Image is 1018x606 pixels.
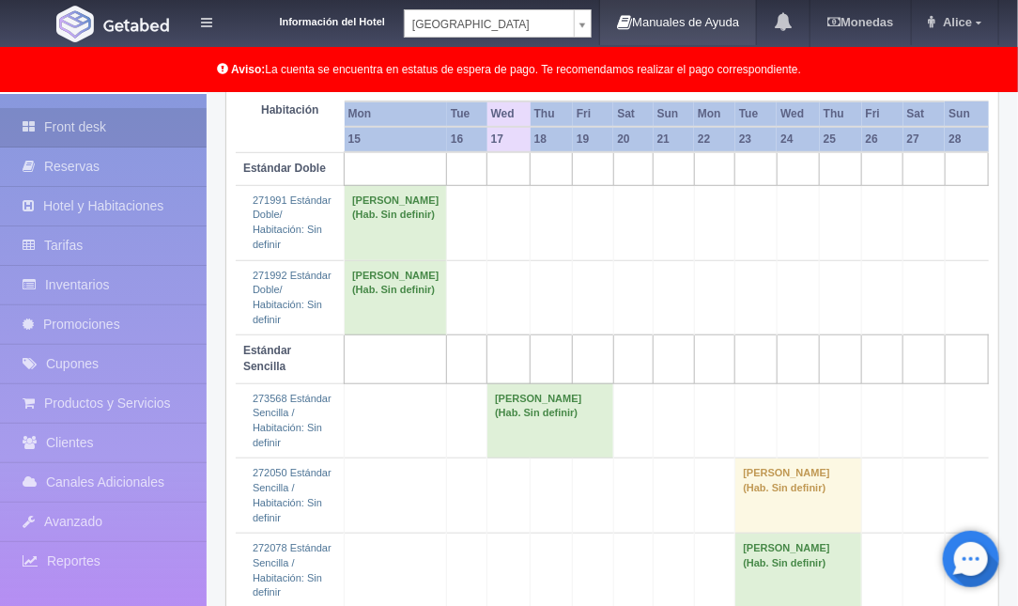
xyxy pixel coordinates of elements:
[103,18,169,32] img: Getabed
[253,542,332,598] a: 272078 Estándar Sencilla /Habitación: Sin definir
[820,101,862,127] th: Thu
[487,127,531,152] th: 17
[613,127,653,152] th: 20
[261,103,318,117] strong: Habitación
[938,15,972,29] span: Alice
[945,101,988,127] th: Sun
[694,127,735,152] th: 22
[573,127,613,152] th: 19
[735,458,862,534] td: [PERSON_NAME] (Hab. Sin definir)
[253,270,332,325] a: 271992 Estándar Doble/Habitación: Sin definir
[487,101,531,127] th: Wed
[862,127,903,152] th: 26
[253,467,332,522] a: 272050 Estándar Sencilla /Habitación: Sin definir
[345,185,447,260] td: [PERSON_NAME] (Hab. Sin definir)
[903,127,946,152] th: 27
[573,101,613,127] th: Fri
[903,101,946,127] th: Sat
[235,9,385,30] dt: Información del Hotel
[253,393,332,448] a: 273568 Estándar Sencilla /Habitación: Sin definir
[487,383,614,458] td: [PERSON_NAME] (Hab. Sin definir)
[777,127,820,152] th: 24
[345,260,447,335] td: [PERSON_NAME] (Hab. Sin definir)
[243,162,326,175] b: Estándar Doble
[531,101,573,127] th: Thu
[613,101,653,127] th: Sat
[945,127,988,152] th: 28
[862,101,903,127] th: Fri
[827,15,893,29] b: Monedas
[820,127,862,152] th: 25
[253,194,332,250] a: 271991 Estándar Doble/Habitación: Sin definir
[654,127,694,152] th: 21
[735,101,777,127] th: Tue
[447,127,487,152] th: 16
[404,9,592,38] a: [GEOGRAPHIC_DATA]
[345,101,447,127] th: Mon
[694,101,735,127] th: Mon
[777,101,820,127] th: Wed
[243,344,291,373] b: Estándar Sencilla
[531,127,573,152] th: 18
[345,127,447,152] th: 15
[447,101,487,127] th: Tue
[231,63,265,76] b: Aviso:
[412,10,566,39] span: [GEOGRAPHIC_DATA]
[56,6,94,42] img: Getabed
[654,101,694,127] th: Sun
[735,127,777,152] th: 23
